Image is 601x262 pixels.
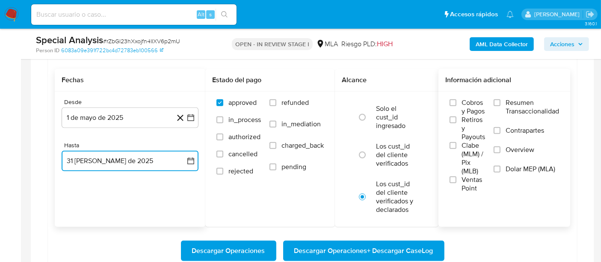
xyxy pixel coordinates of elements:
b: AML Data Collector [476,37,528,51]
span: Acciones [550,37,574,51]
span: Accesos rápidos [450,10,498,19]
b: Person ID [36,47,59,54]
span: 3.160.1 [585,20,597,27]
b: Special Analysis [36,33,103,47]
div: MLA [316,39,338,49]
button: AML Data Collector [470,37,534,51]
span: Riesgo PLD: [341,39,393,49]
a: 6083a09e391f722bc4d72783eb100566 [61,47,163,54]
button: Acciones [544,37,589,51]
a: Salir [586,10,595,19]
span: # rZbGl23hXxojfn4IIXV6p2mU [103,37,180,45]
span: HIGH [377,39,393,49]
input: Buscar usuario o caso... [31,9,237,20]
span: s [209,10,212,18]
a: Notificaciones [506,11,514,18]
p: OPEN - IN REVIEW STAGE I [232,38,313,50]
p: milagros.cisterna@mercadolibre.com [534,10,583,18]
button: search-icon [216,9,233,21]
span: Alt [198,10,204,18]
